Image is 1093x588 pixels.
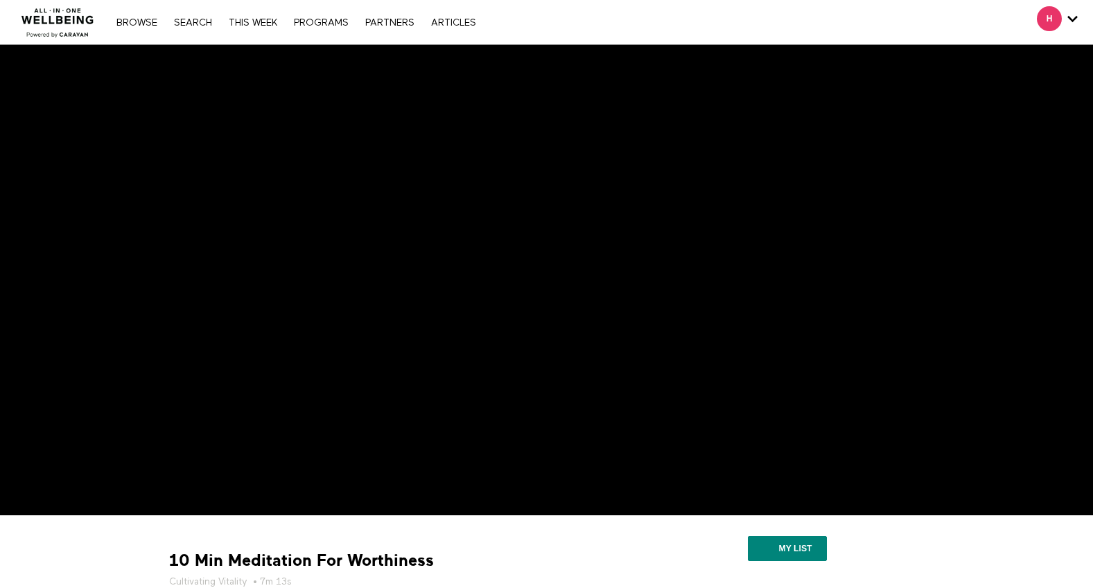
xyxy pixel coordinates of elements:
a: Browse [110,18,164,28]
a: THIS WEEK [222,18,284,28]
a: ARTICLES [424,18,483,28]
a: Search [167,18,219,28]
a: PROGRAMS [287,18,356,28]
strong: 10 Min Meditation For Worthiness [169,550,434,571]
nav: Primary [110,15,482,29]
a: PARTNERS [358,18,421,28]
button: My list [748,536,826,561]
